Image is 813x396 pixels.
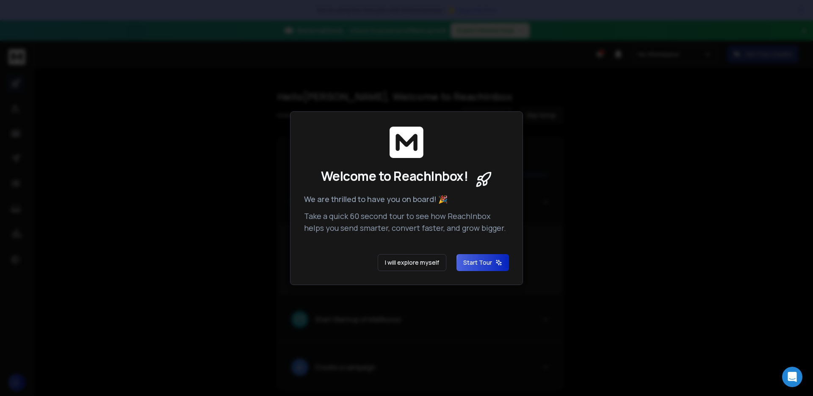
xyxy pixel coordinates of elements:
[463,258,502,267] span: Start Tour
[304,210,509,234] p: Take a quick 60 second tour to see how ReachInbox helps you send smarter, convert faster, and gro...
[782,367,802,387] div: Open Intercom Messenger
[456,254,509,271] button: Start Tour
[304,193,509,205] p: We are thrilled to have you on board! 🎉
[378,254,446,271] button: I will explore myself
[321,169,468,184] span: Welcome to ReachInbox!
